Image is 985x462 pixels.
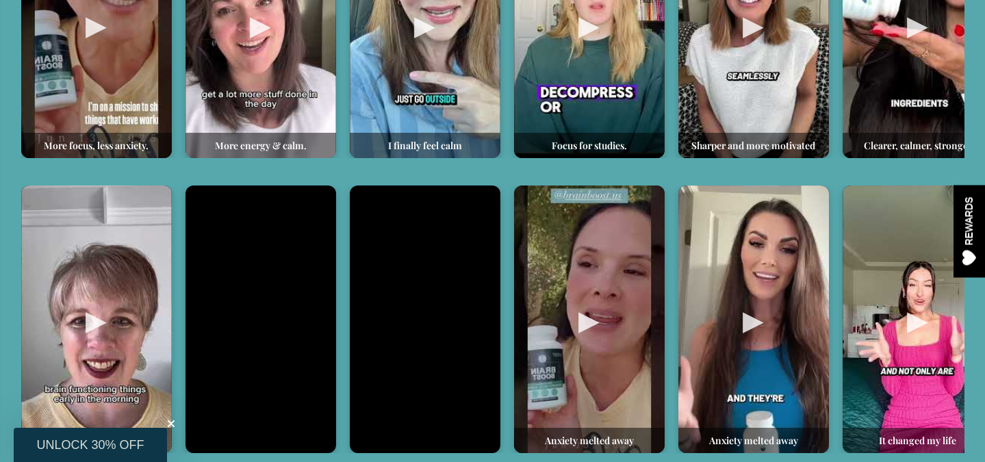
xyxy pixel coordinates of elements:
[678,133,829,158] div: Sharper and more motivated
[186,133,336,158] div: More energy & calm.
[21,133,172,158] div: More focus, less anxiety.
[14,428,167,462] div: UNLOCK 30% OFFClose teaser
[514,428,665,453] div: Anxiety melted away
[350,133,500,158] div: I finally feel calm
[678,428,829,453] div: Anxiety melted away
[36,438,144,452] span: UNLOCK 30% OFF
[514,133,665,158] div: Focus for studies.
[164,417,178,431] button: Close teaser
